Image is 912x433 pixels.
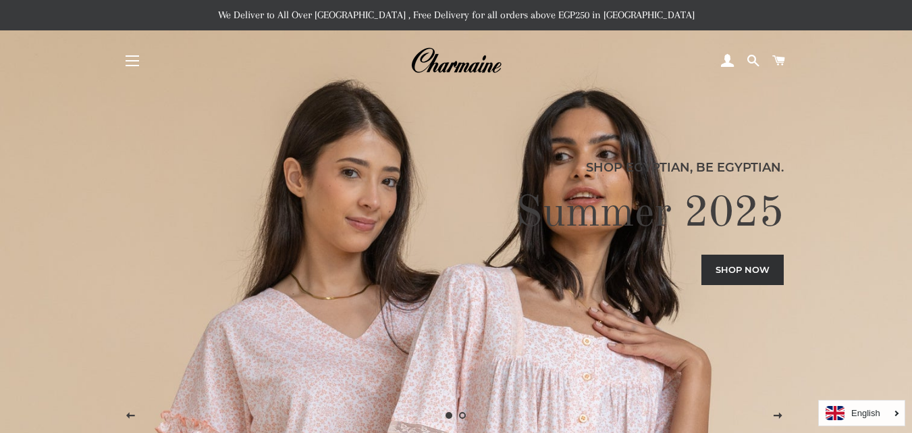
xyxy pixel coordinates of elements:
[826,406,898,420] a: English
[128,187,784,241] h2: Summer 2025
[456,409,470,422] a: Load slide 2
[851,409,880,417] i: English
[761,399,795,433] button: Next slide
[443,409,456,422] a: Slide 1, current
[128,158,784,177] p: Shop Egyptian, Be Egyptian.
[701,255,784,284] a: Shop now
[410,46,502,76] img: Charmaine Egypt
[113,399,147,433] button: Previous slide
